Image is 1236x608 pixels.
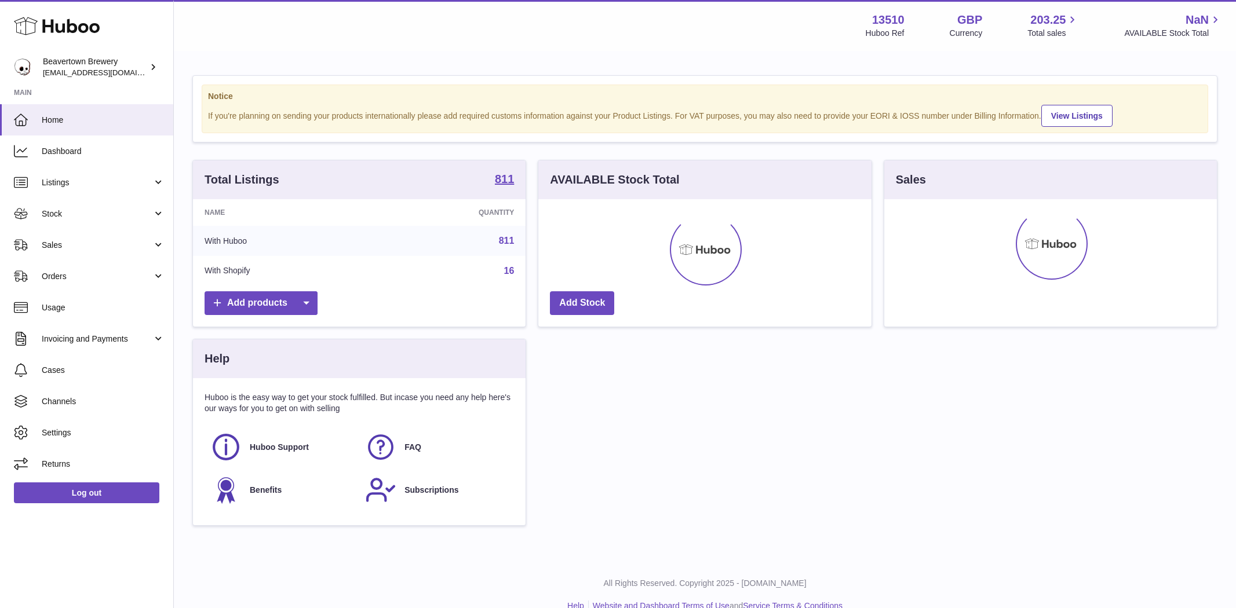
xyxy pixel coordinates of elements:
strong: 811 [495,173,514,185]
th: Quantity [373,199,526,226]
strong: GBP [957,12,982,28]
span: Listings [42,177,152,188]
h3: Help [205,351,229,367]
strong: Notice [208,91,1202,102]
th: Name [193,199,373,226]
a: View Listings [1041,105,1113,127]
span: FAQ [404,442,421,453]
a: Huboo Support [210,431,353,463]
div: Huboo Ref [866,28,905,39]
a: Add products [205,291,318,315]
span: Settings [42,427,165,438]
a: NaN AVAILABLE Stock Total [1124,12,1222,39]
span: Returns [42,459,165,470]
a: 203.25 Total sales [1027,12,1079,39]
span: Subscriptions [404,485,458,496]
strong: 13510 [872,12,905,28]
span: Huboo Support [250,442,309,453]
span: Benefits [250,485,282,496]
h3: Total Listings [205,172,279,188]
a: Subscriptions [365,474,508,506]
h3: AVAILABLE Stock Total [550,172,679,188]
span: Channels [42,396,165,407]
span: Cases [42,365,165,376]
div: If you're planning on sending your products internationally please add required customs informati... [208,103,1202,127]
td: With Huboo [193,226,373,256]
span: Total sales [1027,28,1079,39]
span: [EMAIL_ADDRESS][DOMAIN_NAME] [43,68,170,77]
span: Sales [42,240,152,251]
span: 203.25 [1030,12,1066,28]
span: AVAILABLE Stock Total [1124,28,1222,39]
a: 811 [499,236,515,246]
div: Currency [950,28,983,39]
a: Add Stock [550,291,614,315]
span: Dashboard [42,146,165,157]
span: NaN [1186,12,1209,28]
span: Home [42,115,165,126]
p: Huboo is the easy way to get your stock fulfilled. But incase you need any help here's our ways f... [205,392,514,414]
span: Invoicing and Payments [42,334,152,345]
span: Orders [42,271,152,282]
a: 16 [504,266,515,276]
span: Usage [42,302,165,313]
div: Beavertown Brewery [43,56,147,78]
td: With Shopify [193,256,373,286]
a: 811 [495,173,514,187]
img: internalAdmin-13510@internal.huboo.com [14,58,31,76]
a: Log out [14,482,159,503]
span: Stock [42,208,152,219]
a: Benefits [210,474,353,506]
p: All Rights Reserved. Copyright 2025 - [DOMAIN_NAME] [183,578,1227,589]
a: FAQ [365,431,508,463]
h3: Sales [896,172,926,188]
